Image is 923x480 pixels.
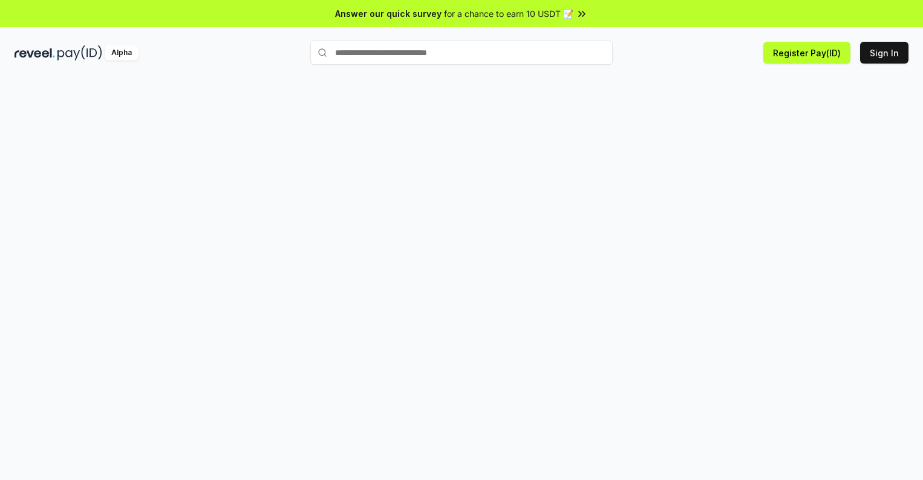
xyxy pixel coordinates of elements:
[105,45,139,61] div: Alpha
[57,45,102,61] img: pay_id
[444,7,573,20] span: for a chance to earn 10 USDT 📝
[15,45,55,61] img: reveel_dark
[860,42,908,64] button: Sign In
[335,7,442,20] span: Answer our quick survey
[763,42,850,64] button: Register Pay(ID)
